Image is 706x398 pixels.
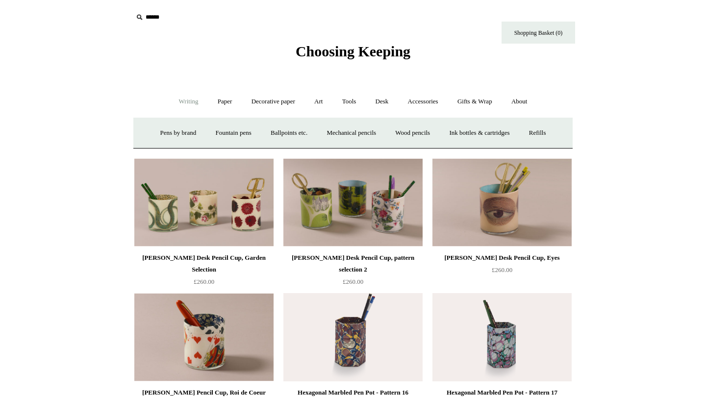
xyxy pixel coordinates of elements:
[399,89,447,115] a: Accessories
[194,278,214,285] span: £260.00
[134,293,274,381] img: John Derian Desk Pencil Cup, Roi de Coeur
[503,89,536,115] a: About
[318,120,385,146] a: Mechanical pencils
[206,120,260,146] a: Fountain pens
[283,158,423,247] a: John Derian Desk Pencil Cup, pattern selection 2 John Derian Desk Pencil Cup, pattern selection 2
[343,278,363,285] span: £260.00
[296,51,410,58] a: Choosing Keeping
[286,252,420,275] div: [PERSON_NAME] Desk Pencil Cup, pattern selection 2
[151,120,205,146] a: Pens by brand
[432,158,572,247] a: John Derian Desk Pencil Cup, Eyes John Derian Desk Pencil Cup, Eyes
[492,266,512,274] span: £260.00
[367,89,398,115] a: Desk
[243,89,304,115] a: Decorative paper
[283,158,423,247] img: John Derian Desk Pencil Cup, pattern selection 2
[432,252,572,292] a: [PERSON_NAME] Desk Pencil Cup, Eyes £260.00
[386,120,439,146] a: Wood pencils
[209,89,241,115] a: Paper
[305,89,331,115] a: Art
[283,252,423,292] a: [PERSON_NAME] Desk Pencil Cup, pattern selection 2 £260.00
[170,89,207,115] a: Writing
[283,293,423,381] a: Hexagonal Marbled Pen Pot - Pattern 16 Hexagonal Marbled Pen Pot - Pattern 16
[449,89,501,115] a: Gifts & Wrap
[134,158,274,247] a: John Derian Desk Pencil Cup, Garden Selection John Derian Desk Pencil Cup, Garden Selection
[432,293,572,381] img: Hexagonal Marbled Pen Pot - Pattern 17
[262,120,316,146] a: Ballpoints etc.
[137,252,271,275] div: [PERSON_NAME] Desk Pencil Cup, Garden Selection
[283,293,423,381] img: Hexagonal Marbled Pen Pot - Pattern 16
[520,120,555,146] a: Refills
[435,252,569,264] div: [PERSON_NAME] Desk Pencil Cup, Eyes
[440,120,518,146] a: Ink bottles & cartridges
[296,43,410,59] span: Choosing Keeping
[333,89,365,115] a: Tools
[502,22,575,44] a: Shopping Basket (0)
[432,158,572,247] img: John Derian Desk Pencil Cup, Eyes
[134,252,274,292] a: [PERSON_NAME] Desk Pencil Cup, Garden Selection £260.00
[432,293,572,381] a: Hexagonal Marbled Pen Pot - Pattern 17 Hexagonal Marbled Pen Pot - Pattern 17
[134,293,274,381] a: John Derian Desk Pencil Cup, Roi de Coeur John Derian Desk Pencil Cup, Roi de Coeur
[134,158,274,247] img: John Derian Desk Pencil Cup, Garden Selection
